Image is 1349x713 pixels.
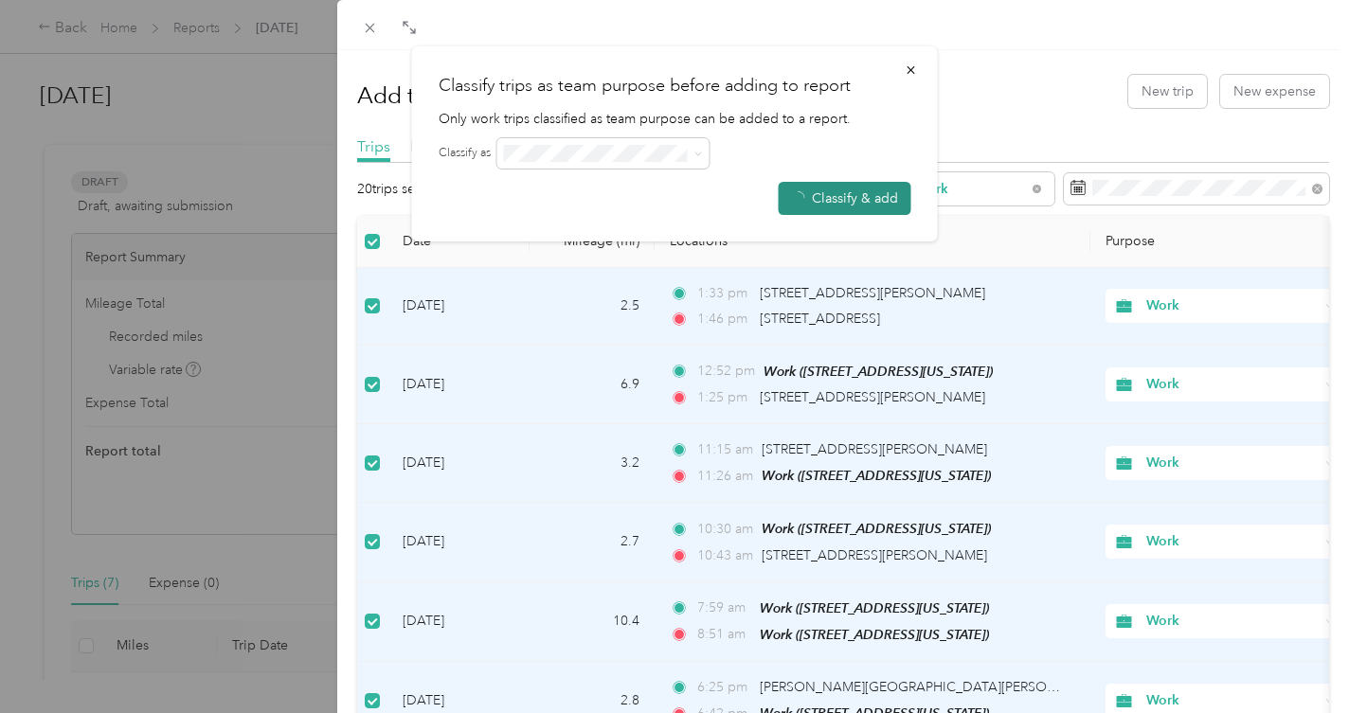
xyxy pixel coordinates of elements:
[762,441,987,457] span: [STREET_ADDRESS][PERSON_NAME]
[697,387,751,408] span: 1:25 pm
[760,389,985,405] span: [STREET_ADDRESS][PERSON_NAME]
[760,311,880,327] span: [STREET_ADDRESS]
[387,268,530,346] td: [DATE]
[387,346,530,424] td: [DATE]
[764,364,993,379] span: Work ([STREET_ADDRESS][US_STATE])
[762,521,991,536] span: Work ([STREET_ADDRESS][US_STATE])
[387,582,530,662] td: [DATE]
[387,424,530,503] td: [DATE]
[697,466,753,487] span: 11:26 am
[760,600,989,615] span: Work ([STREET_ADDRESS][US_STATE])
[1146,295,1320,316] span: Work
[697,519,753,540] span: 10:30 am
[357,73,500,118] h1: Add to [DATE]
[655,216,1090,268] th: Locations
[697,309,751,330] span: 1:46 pm
[697,677,751,698] span: 6:25 pm
[439,73,911,98] h2: Classify trips as team purpose before adding to report
[697,545,753,566] span: 10:43 am
[439,109,911,129] p: Only work trips classified as team purpose can be added to a report.
[760,627,989,642] span: Work ([STREET_ADDRESS][US_STATE])
[762,547,987,563] span: [STREET_ADDRESS][PERSON_NAME]
[1243,607,1349,713] iframe: Everlance-gr Chat Button Frame
[530,216,655,268] th: Mileage (mi)
[760,285,985,301] span: [STREET_ADDRESS][PERSON_NAME]
[779,182,911,215] button: Classify & add
[530,346,655,424] td: 6.9
[530,424,655,503] td: 3.2
[697,283,751,304] span: 1:33 pm
[357,179,452,199] p: 20 trips selected
[439,145,491,162] label: Classify as
[697,597,751,618] span: 7:59 am
[697,439,753,460] span: 11:15 am
[762,468,991,483] span: Work ([STREET_ADDRESS][US_STATE])
[697,624,751,645] span: 8:51 am
[410,137,475,155] span: Expenses
[1146,690,1320,711] span: Work
[357,137,390,155] span: Trips
[530,582,655,662] td: 10.4
[1146,374,1320,395] span: Work
[1146,611,1320,632] span: Work
[697,361,755,382] span: 12:52 pm
[1146,453,1320,473] span: Work
[530,268,655,346] td: 2.5
[387,503,530,581] td: [DATE]
[1146,531,1320,552] span: Work
[387,216,530,268] th: Date
[1220,75,1329,108] button: New expense
[530,503,655,581] td: 2.7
